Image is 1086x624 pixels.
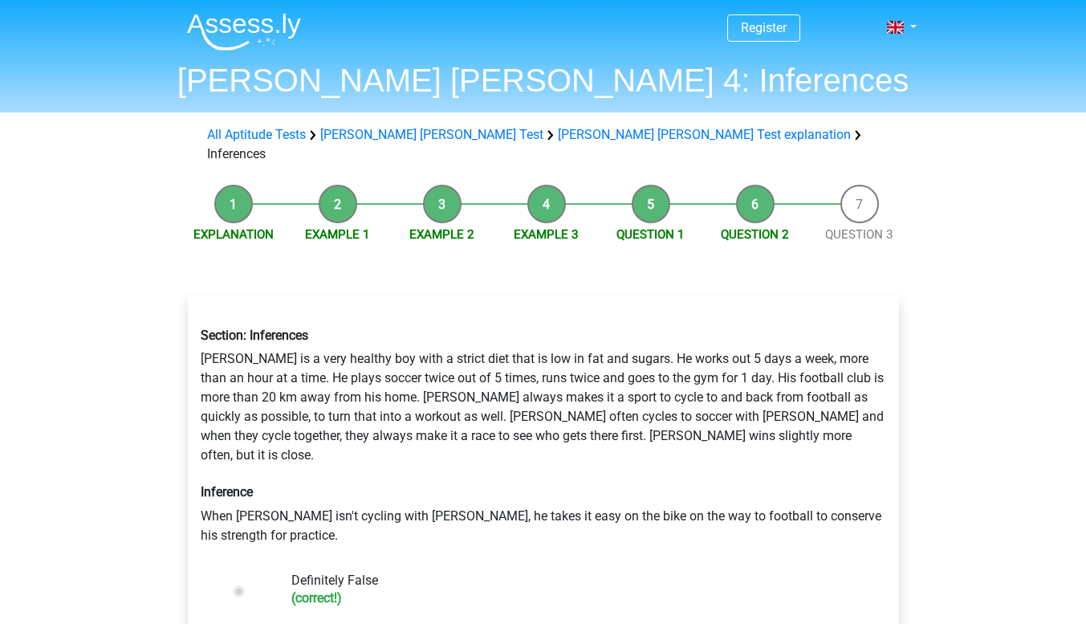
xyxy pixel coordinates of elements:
[721,227,789,242] a: Question 2
[741,20,787,35] a: Register
[291,571,847,606] label: Definitely False
[193,227,274,242] a: Explanation
[825,227,893,242] a: Question 3
[320,127,543,142] a: [PERSON_NAME] [PERSON_NAME] Test
[189,315,898,557] div: [PERSON_NAME] is a very healthy boy with a strict diet that is low in fat and sugars. He works ou...
[201,125,886,164] div: Inferences
[409,227,474,242] a: Example 2
[174,61,913,100] h1: [PERSON_NAME] [PERSON_NAME] 4: Inferences
[201,328,886,343] h6: Section: Inferences
[187,13,301,51] img: Assessly
[616,227,685,242] a: Question 1
[558,127,851,142] a: [PERSON_NAME] [PERSON_NAME] Test explanation
[207,127,306,142] a: All Aptitude Tests
[514,227,579,242] a: Example 3
[201,484,886,500] h6: Inference
[291,590,847,606] h6: (correct!)
[305,227,370,242] a: Example 1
